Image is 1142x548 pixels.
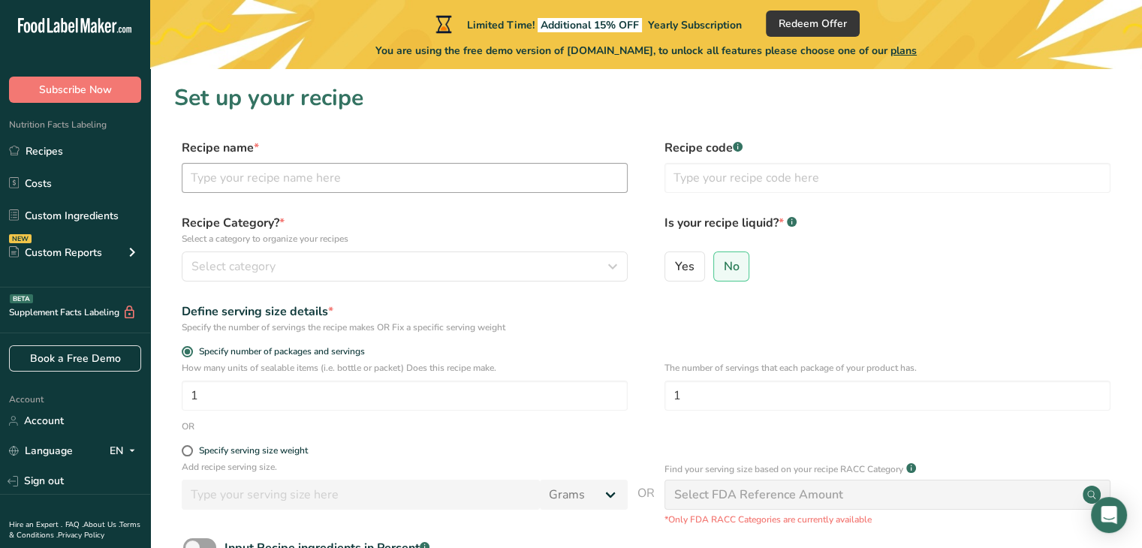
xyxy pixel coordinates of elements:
[9,519,140,540] a: Terms & Conditions .
[675,259,695,274] span: Yes
[9,234,32,243] div: NEW
[10,294,33,303] div: BETA
[182,460,628,474] p: Add recipe serving size.
[375,43,917,59] span: You are using the free demo version of [DOMAIN_NAME], to unlock all features please choose one of...
[182,251,628,282] button: Select category
[182,214,628,245] label: Recipe Category?
[9,438,73,464] a: Language
[182,303,628,321] div: Define serving size details
[182,361,628,375] p: How many units of sealable items (i.e. bottle or packet) Does this recipe make.
[637,484,655,526] span: OR
[432,15,742,33] div: Limited Time!
[890,44,917,58] span: plans
[193,346,365,357] span: Specify number of packages and servings
[182,321,628,334] div: Specify the number of servings the recipe makes OR Fix a specific serving weight
[182,163,628,193] input: Type your recipe name here
[1091,497,1127,533] div: Open Intercom Messenger
[191,257,276,276] span: Select category
[664,361,1110,375] p: The number of servings that each package of your product has.
[182,139,628,157] label: Recipe name
[199,445,308,456] div: Specify serving size weight
[766,11,860,37] button: Redeem Offer
[664,214,1110,245] label: Is your recipe liquid?
[182,480,540,510] input: Type your serving size here
[182,420,194,433] div: OR
[9,245,102,260] div: Custom Reports
[648,18,742,32] span: Yearly Subscription
[724,259,740,274] span: No
[65,519,83,530] a: FAQ .
[39,82,112,98] span: Subscribe Now
[664,139,1110,157] label: Recipe code
[538,18,642,32] span: Additional 15% OFF
[779,16,847,32] span: Redeem Offer
[664,462,903,476] p: Find your serving size based on your recipe RACC Category
[110,442,141,460] div: EN
[9,345,141,372] a: Book a Free Demo
[9,519,62,530] a: Hire an Expert .
[83,519,119,530] a: About Us .
[174,81,1118,115] h1: Set up your recipe
[674,486,843,504] div: Select FDA Reference Amount
[58,530,104,540] a: Privacy Policy
[9,77,141,103] button: Subscribe Now
[182,232,628,245] p: Select a category to organize your recipes
[664,163,1110,193] input: Type your recipe code here
[664,513,1110,526] p: *Only FDA RACC Categories are currently available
